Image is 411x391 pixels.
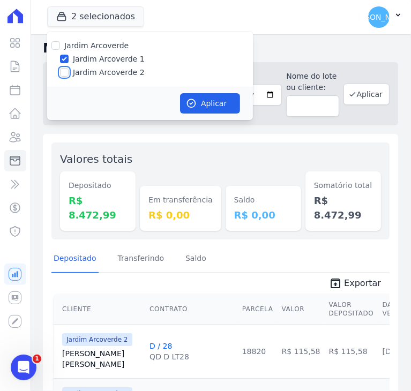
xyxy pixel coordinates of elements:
dt: Em transferência [148,194,213,206]
dd: R$ 0,00 [234,208,293,222]
dd: R$ 8.472,99 [314,193,372,222]
td: R$ 115,58 [278,324,325,378]
label: Jardim Arcoverde [64,41,129,50]
a: Depositado [51,245,99,273]
label: Nome do lote ou cliente: [286,71,339,93]
a: [PERSON_NAME][PERSON_NAME] [62,348,141,370]
span: Exportar [344,277,381,290]
a: Transferindo [116,245,167,273]
th: Parcela [238,294,278,325]
div: QD D LT28 [150,351,189,362]
a: [DATE] [383,347,408,356]
label: Valores totais [60,153,132,166]
th: Contrato [145,294,238,325]
dd: R$ 0,00 [148,208,213,222]
button: [PERSON_NAME] [360,2,411,32]
dt: Somatório total [314,180,372,191]
button: Aplicar [180,93,240,114]
td: R$ 115,58 [325,324,378,378]
span: 1 [33,355,41,363]
th: Valor [278,294,325,325]
span: Jardim Arcoverde 2 [62,333,132,346]
button: 2 selecionados [47,6,144,27]
th: Cliente [54,294,145,325]
dd: R$ 8.472,99 [69,193,127,222]
a: 18820 [242,347,266,356]
a: Saldo [183,245,208,273]
iframe: Intercom live chat [11,355,36,380]
label: Jardim Arcoverde 1 [73,54,145,65]
a: D / 28 [150,342,172,350]
i: unarchive [329,277,342,290]
a: unarchive Exportar [320,277,390,292]
button: Aplicar [343,84,390,105]
h2: Minha Carteira [43,39,398,58]
label: Jardim Arcoverde 2 [73,67,145,78]
dt: Saldo [234,194,293,206]
th: Valor Depositado [325,294,378,325]
dt: Depositado [69,180,127,191]
span: [PERSON_NAME] [348,13,410,21]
